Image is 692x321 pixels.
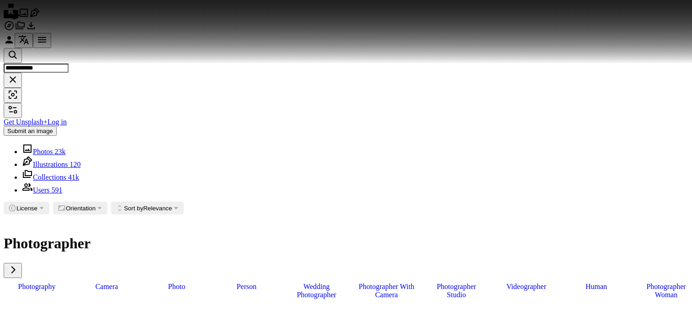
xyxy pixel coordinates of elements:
button: Search Unsplash [4,48,22,63]
a: Users 591 [22,186,62,194]
a: wedding photographer [283,278,350,304]
span: Relevance [124,205,172,212]
a: photography [4,278,70,295]
a: Illustrations [29,12,40,20]
span: Sort by [124,205,143,212]
a: Photos [18,12,29,20]
a: photographer studio [423,278,490,304]
button: Language [15,33,33,48]
span: 41k [68,173,79,181]
a: camera [74,278,140,295]
button: Menu [33,33,51,48]
button: Clear [4,73,22,88]
a: Illustrations 120 [22,160,80,168]
a: Explore [4,25,15,32]
a: videographer [493,278,559,295]
button: Filters [4,103,22,118]
a: Log in [48,118,67,126]
button: Visual search [4,88,22,103]
span: License [16,205,37,212]
button: Sort byRelevance [111,202,184,214]
a: photographer with camera [353,278,420,304]
a: Photos 23k [22,148,66,155]
a: Collections 41k [22,173,79,181]
span: 120 [69,160,80,168]
a: Log in / Sign up [4,39,15,47]
a: Download History [26,25,37,32]
button: scroll list to the right [4,263,22,278]
h1: Photographer [4,235,688,252]
a: Collections [15,25,26,32]
span: 23k [55,148,66,155]
a: Home — Unsplash [4,12,18,20]
button: Orientation [53,202,107,214]
span: Orientation [66,205,96,212]
span: 591 [51,186,62,194]
a: Get Unsplash+ [4,118,48,126]
a: person [213,278,280,295]
a: photo [144,278,210,295]
a: human [563,278,629,295]
form: Find visuals sitewide [4,48,688,103]
button: Submit an image [4,126,57,136]
button: License [4,202,49,214]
